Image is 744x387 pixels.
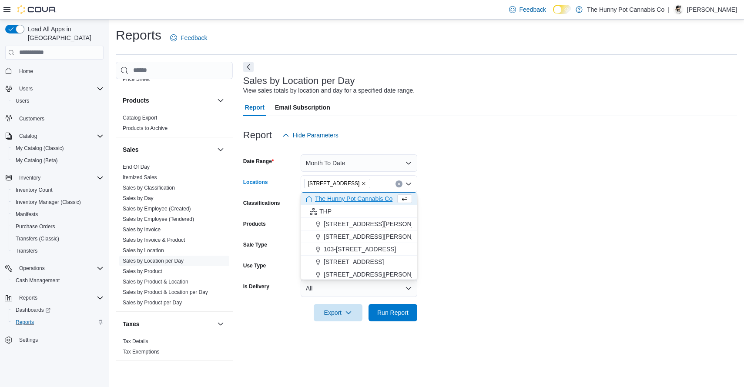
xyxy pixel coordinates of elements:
span: Sales by Location per Day [123,257,184,264]
a: Feedback [167,29,211,47]
a: Tax Exemptions [123,349,160,355]
button: Catalog [16,131,40,141]
label: Date Range [243,158,274,165]
span: My Catalog (Beta) [12,155,104,166]
span: Hide Parameters [293,131,338,140]
button: [STREET_ADDRESS][PERSON_NAME] [301,268,417,281]
span: Purchase Orders [16,223,55,230]
span: Inventory [19,174,40,181]
span: The Hunny Pot Cannabis Co [315,194,392,203]
button: My Catalog (Classic) [9,142,107,154]
label: Products [243,220,266,227]
span: Operations [16,263,104,274]
span: Cash Management [12,275,104,286]
a: Feedback [506,1,550,18]
span: Users [19,85,33,92]
button: Inventory [2,172,107,184]
span: Email Subscription [275,99,330,116]
button: Sales [215,144,226,155]
div: View sales totals by location and day for a specified date range. [243,86,415,95]
span: Customers [19,115,44,122]
a: Reports [12,317,37,327]
a: Sales by Day [123,195,154,201]
button: Products [215,95,226,106]
span: Sales by Day [123,195,154,202]
a: Sales by Classification [123,185,175,191]
label: Locations [243,179,268,186]
button: 103-[STREET_ADDRESS] [301,243,417,256]
span: Users [12,96,104,106]
span: Inventory [16,173,104,183]
button: Month To Date [301,154,417,172]
button: Products [123,96,214,105]
span: Catalog [16,131,104,141]
span: Sales by Product [123,268,162,275]
span: My Catalog (Classic) [12,143,104,153]
a: My Catalog (Beta) [12,155,61,166]
button: Run Report [369,304,417,321]
span: 4036 Confederation Pkwy [304,179,371,188]
h3: Sales [123,145,139,154]
a: Sales by Employee (Created) [123,206,191,212]
button: Remove 4036 Confederation Pkwy from selection in this group [361,181,366,186]
h3: Report [243,130,272,140]
button: Taxes [123,320,214,328]
span: Purchase Orders [12,221,104,232]
div: Products [116,113,233,137]
span: Inventory Manager (Classic) [16,199,81,206]
button: Operations [16,263,48,274]
button: Inventory Count [9,184,107,196]
span: Inventory Manager (Classic) [12,197,104,207]
h3: Sales by Location per Day [243,76,355,86]
button: Transfers (Classic) [9,233,107,245]
span: Catalog [19,133,37,140]
span: Catalog Export [123,114,157,121]
div: Sales [116,162,233,311]
a: Sales by Product per Day [123,300,182,306]
span: End Of Day [123,163,150,170]
span: My Catalog (Classic) [16,145,64,152]
h3: Taxes [123,320,140,328]
button: Taxes [215,319,226,329]
span: Inventory Count [16,187,53,193]
a: My Catalog (Classic) [12,143,67,153]
span: Products to Archive [123,125,168,132]
p: | [668,4,670,15]
label: Classifications [243,200,280,207]
a: Price Sheet [123,76,150,82]
span: Sales by Invoice & Product [123,237,185,244]
div: Taxes [116,336,233,360]
a: Cash Management [12,275,63,286]
span: Settings [19,337,38,344]
button: Reports [2,292,107,304]
button: Cash Management [9,274,107,287]
label: Sale Type [243,241,267,248]
span: Settings [16,334,104,345]
span: Feedback [181,33,207,42]
a: Sales by Location [123,247,164,254]
span: Inventory Count [12,185,104,195]
span: [STREET_ADDRESS][PERSON_NAME] [324,220,434,228]
div: Pricing [116,74,233,88]
span: Home [19,68,33,75]
span: Transfers [16,247,37,254]
a: Products to Archive [123,125,168,131]
span: Reports [12,317,104,327]
span: Dashboards [16,307,50,314]
span: Itemized Sales [123,174,157,181]
span: Home [16,66,104,77]
a: Sales by Employee (Tendered) [123,216,194,222]
span: [STREET_ADDRESS][PERSON_NAME] [324,270,434,279]
button: Home [2,65,107,77]
span: [STREET_ADDRESS][PERSON_NAME] [324,232,434,241]
span: Manifests [12,209,104,220]
button: [STREET_ADDRESS][PERSON_NAME] [301,230,417,243]
a: Sales by Product & Location per Day [123,289,208,295]
a: Tax Details [123,338,148,344]
span: Users [16,83,104,94]
div: Jonathan Estrella [673,4,684,15]
button: Hide Parameters [279,127,342,144]
button: All [301,280,417,297]
a: Sales by Product & Location [123,279,188,285]
a: Inventory Count [12,185,56,195]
